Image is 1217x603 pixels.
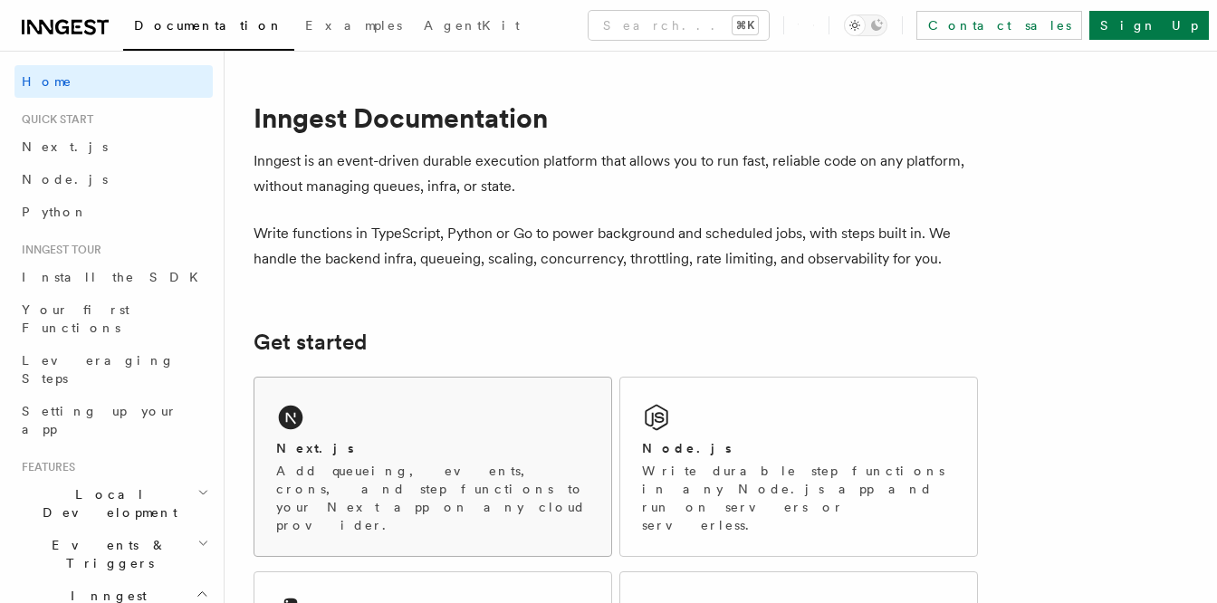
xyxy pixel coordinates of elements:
[22,139,108,154] span: Next.js
[14,460,75,474] span: Features
[14,395,213,445] a: Setting up your app
[642,462,955,534] p: Write durable step functions in any Node.js app and run on servers or serverless.
[589,11,769,40] button: Search...⌘K
[14,478,213,529] button: Local Development
[305,18,402,33] span: Examples
[276,439,354,457] h2: Next.js
[276,462,589,534] p: Add queueing, events, crons, and step functions to your Next app on any cloud provider.
[254,221,978,272] p: Write functions in TypeScript, Python or Go to power background and scheduled jobs, with steps bu...
[844,14,887,36] button: Toggle dark mode
[14,344,213,395] a: Leveraging Steps
[254,148,978,199] p: Inngest is an event-driven durable execution platform that allows you to run fast, reliable code ...
[1089,11,1209,40] a: Sign Up
[22,302,129,335] span: Your first Functions
[14,163,213,196] a: Node.js
[14,65,213,98] a: Home
[14,536,197,572] span: Events & Triggers
[642,439,732,457] h2: Node.js
[413,5,531,49] a: AgentKit
[254,330,367,355] a: Get started
[14,130,213,163] a: Next.js
[22,404,177,436] span: Setting up your app
[22,353,175,386] span: Leveraging Steps
[22,172,108,187] span: Node.js
[254,377,612,557] a: Next.jsAdd queueing, events, crons, and step functions to your Next app on any cloud provider.
[619,377,978,557] a: Node.jsWrite durable step functions in any Node.js app and run on servers or serverless.
[14,261,213,293] a: Install the SDK
[424,18,520,33] span: AgentKit
[14,485,197,522] span: Local Development
[22,270,209,284] span: Install the SDK
[916,11,1082,40] a: Contact sales
[14,293,213,344] a: Your first Functions
[22,72,72,91] span: Home
[134,18,283,33] span: Documentation
[22,205,88,219] span: Python
[14,529,213,579] button: Events & Triggers
[14,243,101,257] span: Inngest tour
[733,16,758,34] kbd: ⌘K
[254,101,978,134] h1: Inngest Documentation
[14,112,93,127] span: Quick start
[14,196,213,228] a: Python
[123,5,294,51] a: Documentation
[294,5,413,49] a: Examples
